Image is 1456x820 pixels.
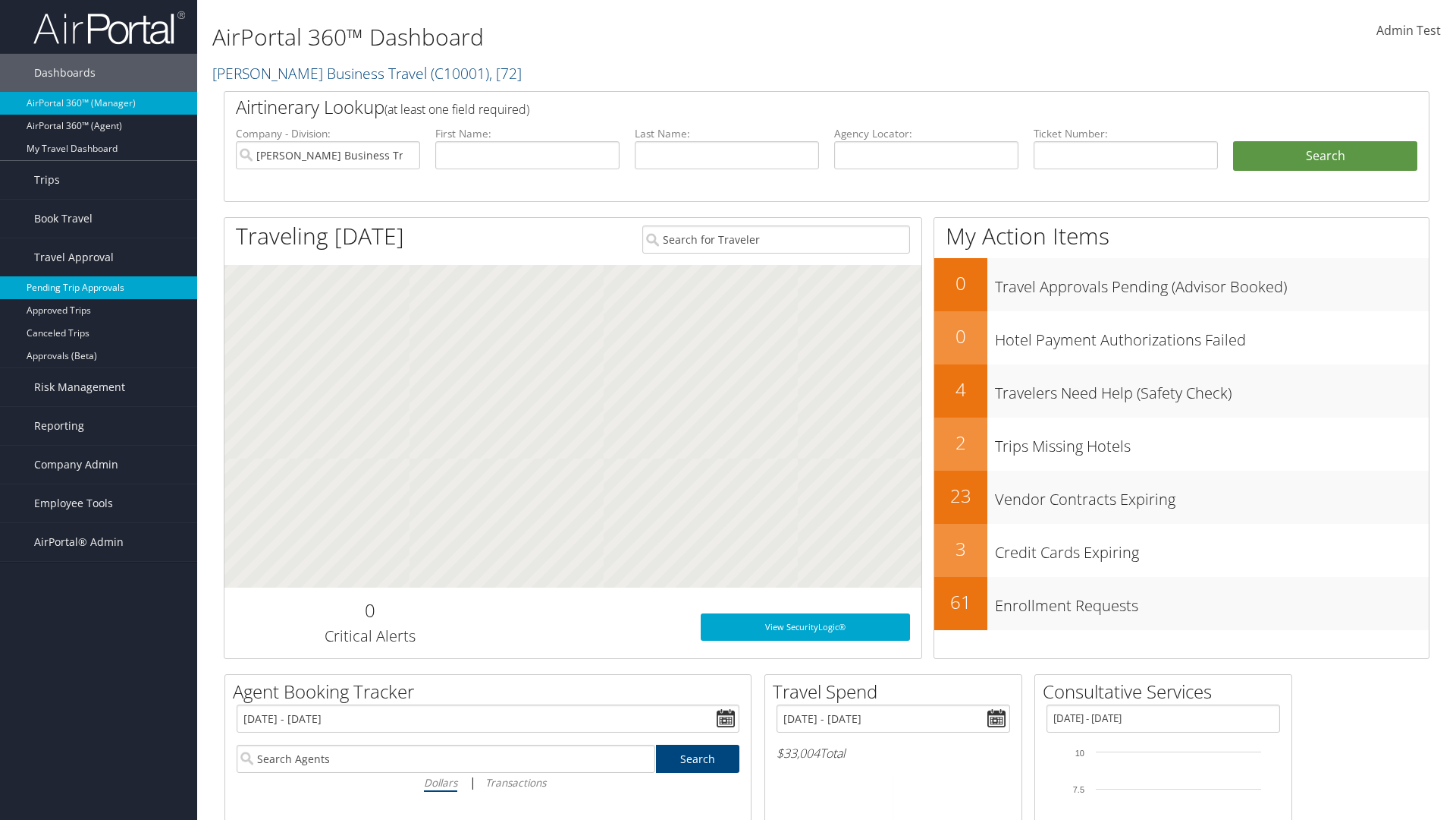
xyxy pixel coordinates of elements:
[656,745,740,773] a: Search
[34,54,96,92] span: Dashboards
[995,428,1429,457] h3: Trips Missing Hotels
[34,446,118,484] span: Company Admin
[1376,22,1441,39] span: Admin Test
[934,430,987,456] h2: 2
[995,535,1429,563] h3: Credit Cards Expiring
[34,484,113,522] span: Employee Tools
[777,745,820,762] span: $33,004
[995,481,1429,510] h3: Vendor Contracts Expiring
[34,161,60,199] span: Trips
[384,101,529,118] span: (at least one field required)
[995,588,1429,617] h3: Enrollment Requests
[934,471,1429,524] a: 23Vendor Contracts Expiring
[995,269,1429,298] h3: Travel Approvals Pending (Advisor Booked)
[934,377,987,402] h2: 4
[431,63,489,84] span: ( C10001 )
[934,323,987,349] h2: 0
[642,225,910,254] input: Search for Traveler
[773,679,1021,705] h2: Travel Spend
[236,626,504,647] h3: Critical Alerts
[934,483,987,509] h2: 23
[777,745,1010,762] h6: Total
[1376,8,1441,55] a: Admin Test
[934,311,1429,364] a: 0Hotel Payment Authorizations Failed
[34,200,93,238] span: Book Travel
[489,63,522,84] span: , [ 72 ]
[1034,126,1218,141] label: Ticket Number:
[1073,785,1084,794] tspan: 7.5
[934,589,987,615] h2: 61
[34,523,124,561] span: AirPortal® Admin
[995,322,1429,351] h3: Hotel Payment Authorizations Failed
[934,577,1429,630] a: 61Enrollment Requests
[934,524,1429,577] a: 3Credit Cards Expiring
[34,238,114,276] span: Travel Approval
[233,679,751,705] h2: Agent Booking Tracker
[834,126,1018,141] label: Agency Locator:
[33,10,185,46] img: airportal-logo.png
[435,126,620,141] label: First Name:
[424,775,457,790] i: Dollars
[34,368,125,406] span: Risk Management
[212,21,1031,53] h1: AirPortal 360™ Dashboard
[934,536,987,562] h2: 3
[1233,141,1417,172] button: Search
[934,364,1429,418] a: 4Travelers Need Help (Safety Check)
[934,270,987,296] h2: 0
[995,375,1429,404] h3: Travelers Need Help (Safety Check)
[1043,679,1291,705] h2: Consultative Services
[1075,749,1084,758] tspan: 10
[237,773,739,792] div: |
[34,407,84,445] span: Reporting
[236,220,404,252] h1: Traveling [DATE]
[212,63,522,84] a: [PERSON_NAME] Business Travel
[236,598,504,623] h2: 0
[236,94,1317,120] h2: Airtinerary Lookup
[701,613,910,641] a: View SecurityLogic®
[635,126,819,141] label: Last Name:
[934,220,1429,252] h1: My Action Items
[237,745,655,773] input: Search Agents
[485,775,546,790] i: Transactions
[236,126,420,141] label: Company - Division:
[934,258,1429,311] a: 0Travel Approvals Pending (Advisor Booked)
[934,418,1429,471] a: 2Trips Missing Hotels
